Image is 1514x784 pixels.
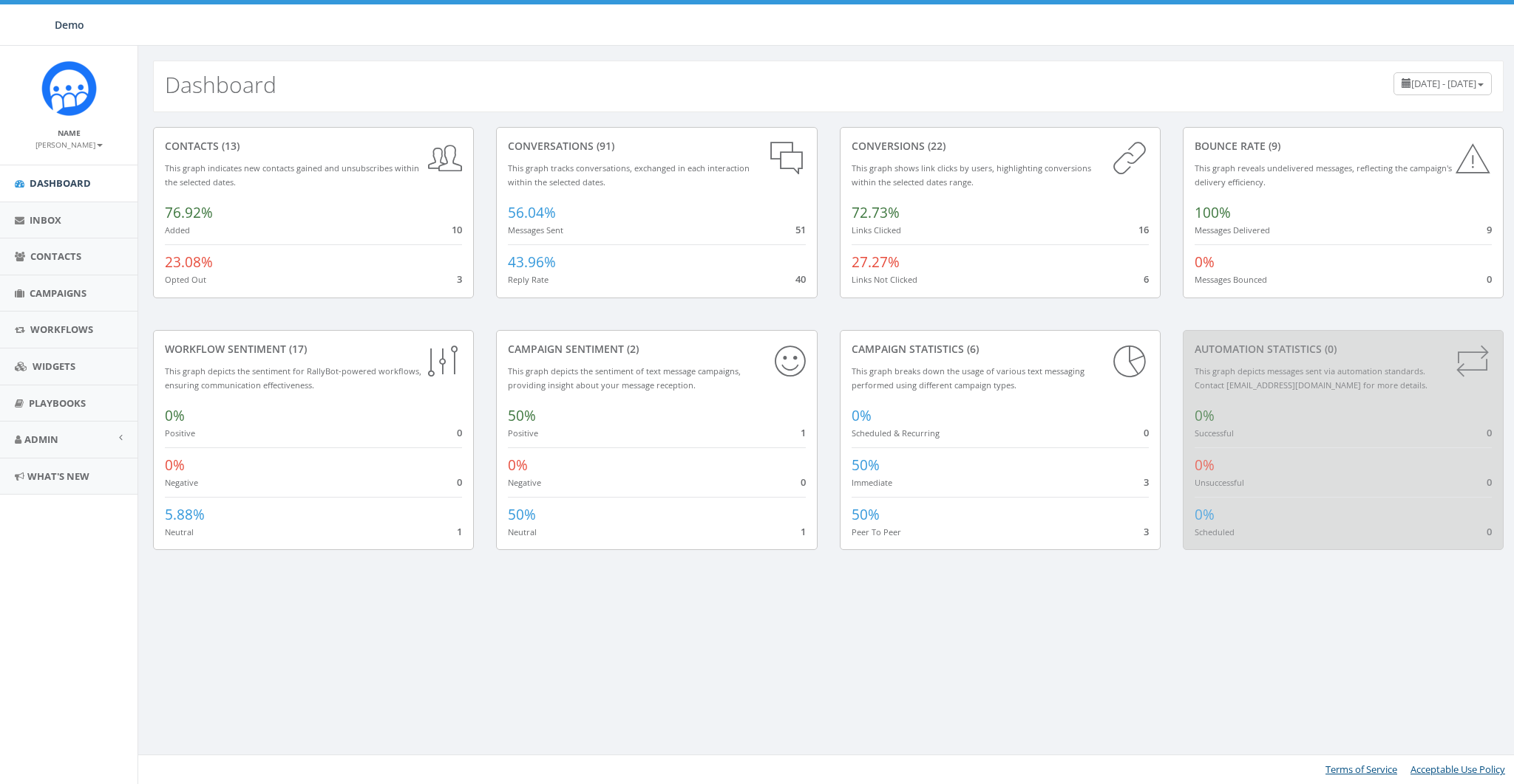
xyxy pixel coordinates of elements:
span: Admin [24,433,58,446]
small: Positive [165,427,195,439]
span: Dashboard [30,176,91,190]
span: 0 [1487,426,1492,439]
span: Contacts [30,250,81,263]
span: 0% [852,406,872,425]
span: 100% [1195,203,1231,222]
span: 50% [508,505,536,524]
span: 76.92% [165,203,213,222]
span: (13) [219,139,240,153]
span: Widgets [33,360,75,373]
span: 0% [165,406,185,425]
span: 0 [801,475,806,489]
span: 50% [852,505,880,524]
div: conversions [852,139,1149,154]
span: 0% [1195,455,1215,475]
small: This graph depicts the sentiment for RallyBot-powered workflows, ensuring communication effective... [165,365,421,391]
small: Successful [1195,427,1234,439]
small: Neutral [165,526,194,537]
span: 0 [1487,525,1492,538]
span: What's New [27,470,89,483]
span: 50% [852,455,880,475]
a: Acceptable Use Policy [1411,763,1505,776]
span: 0% [1195,252,1215,272]
span: 0 [1144,426,1149,439]
span: 0% [1195,406,1215,425]
span: 3 [1144,525,1149,538]
span: 1 [801,525,806,538]
div: Campaign Statistics [852,342,1149,357]
small: This graph breaks down the usage of various text messaging performed using different campaign types. [852,365,1084,391]
span: Campaigns [30,286,86,300]
small: [PERSON_NAME] [35,140,103,150]
small: Messages Delivered [1195,224,1270,235]
div: Campaign Sentiment [508,342,805,357]
div: Workflow Sentiment [165,342,462,357]
small: This graph shows link clicks by users, highlighting conversions within the selected dates range. [852,162,1091,188]
span: 0 [457,426,462,439]
span: 0% [165,455,185,475]
span: 3 [457,272,462,286]
span: Demo [55,18,84,32]
a: Terms of Service [1325,763,1397,776]
span: 1 [801,426,806,439]
div: Automation Statistics [1195,342,1492,357]
div: conversations [508,139,805,154]
small: Reply Rate [508,274,549,285]
span: 9 [1487,223,1492,236]
small: This graph reveals undelivered messages, reflecting the campaign's delivery efficiency. [1195,162,1452,188]
span: (22) [925,139,946,153]
span: 56.04% [508,203,556,222]
span: (9) [1266,139,1280,153]
span: (6) [964,342,979,356]
small: Neutral [508,526,537,537]
span: 10 [452,223,462,236]
span: 5.88% [165,505,205,524]
small: Scheduled [1195,526,1235,537]
span: (2) [624,342,639,356]
small: Messages Sent [508,224,563,235]
span: 0% [1195,505,1215,524]
div: contacts [165,139,462,154]
span: Workflows [30,323,93,336]
small: Unsuccessful [1195,477,1244,488]
small: Positive [508,427,538,439]
span: 1 [457,525,462,538]
small: This graph depicts the sentiment of text message campaigns, providing insight about your message ... [508,365,741,391]
span: Playbooks [29,396,86,410]
span: 40 [795,272,806,286]
div: Bounce Rate [1195,139,1492,154]
small: This graph tracks conversations, exchanged in each interaction within the selected dates. [508,162,750,188]
span: 0% [508,455,528,475]
span: 0 [1487,272,1492,286]
span: 0 [1487,475,1492,489]
span: (0) [1322,342,1337,356]
span: 16 [1138,223,1149,236]
small: Added [165,224,190,235]
small: Opted Out [165,274,206,285]
span: [DATE] - [DATE] [1411,77,1476,90]
span: Inbox [30,213,61,227]
small: Peer To Peer [852,526,901,537]
small: Scheduled & Recurring [852,427,940,439]
span: 6 [1144,272,1149,286]
a: [PERSON_NAME] [35,137,103,151]
span: 50% [508,406,536,425]
small: Name [58,128,81,138]
img: Icon_1.png [41,61,97,116]
span: (17) [286,342,307,356]
small: Links Clicked [852,224,901,235]
span: 72.73% [852,203,900,222]
h2: Dashboard [165,72,276,97]
span: 3 [1144,475,1149,489]
span: 51 [795,223,806,236]
span: 0 [457,475,462,489]
span: (91) [594,139,614,153]
span: 27.27% [852,252,900,272]
span: 43.96% [508,252,556,272]
small: Immediate [852,477,892,488]
span: 23.08% [165,252,213,272]
small: Links Not Clicked [852,274,917,285]
small: Negative [508,477,541,488]
small: This graph indicates new contacts gained and unsubscribes within the selected dates. [165,162,419,188]
small: This graph depicts messages sent via automation standards. Contact [EMAIL_ADDRESS][DOMAIN_NAME] f... [1195,365,1428,391]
